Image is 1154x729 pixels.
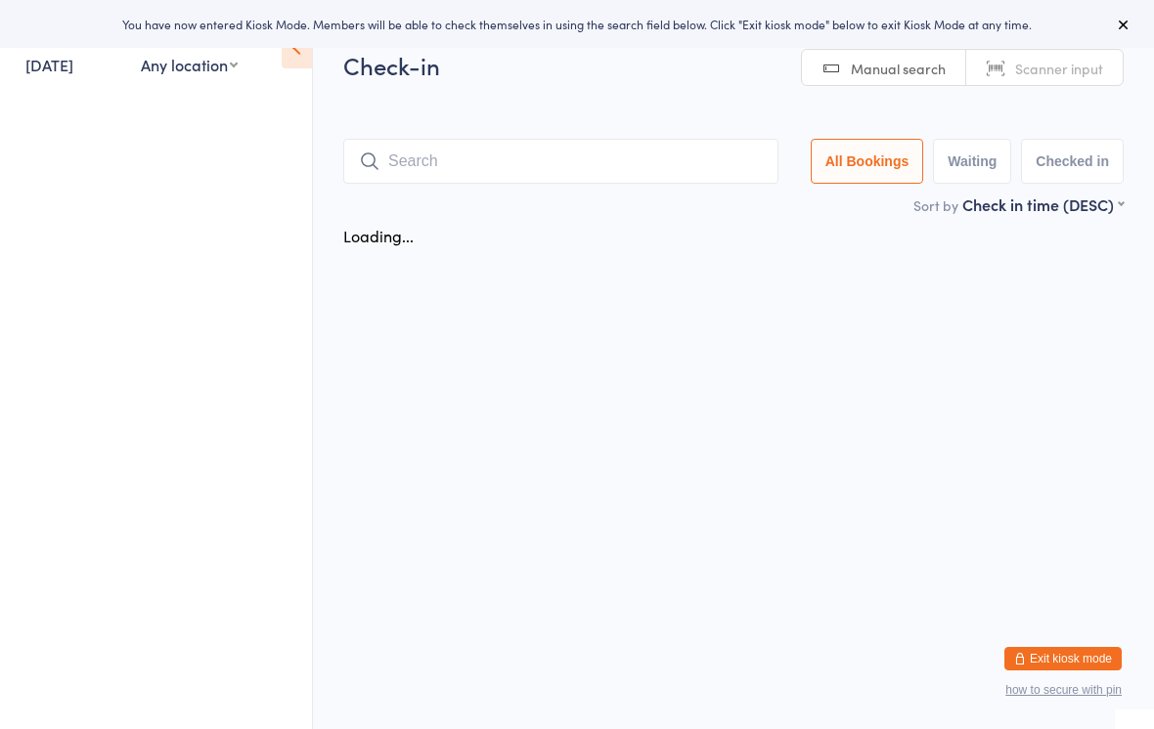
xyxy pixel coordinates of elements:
input: Search [343,139,778,184]
span: Scanner input [1015,59,1103,78]
button: how to secure with pin [1005,683,1122,697]
div: Loading... [343,225,414,246]
label: Sort by [913,195,958,215]
div: Check in time (DESC) [962,193,1124,215]
span: Manual search [851,59,946,78]
div: You have now entered Kiosk Mode. Members will be able to check themselves in using the search fie... [31,16,1123,32]
button: Exit kiosk mode [1004,647,1122,670]
h2: Check-in [343,49,1124,81]
button: Waiting [933,139,1011,184]
div: Any location [141,54,238,75]
button: Checked in [1021,139,1124,184]
button: All Bookings [811,139,924,184]
a: [DATE] [25,54,73,75]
